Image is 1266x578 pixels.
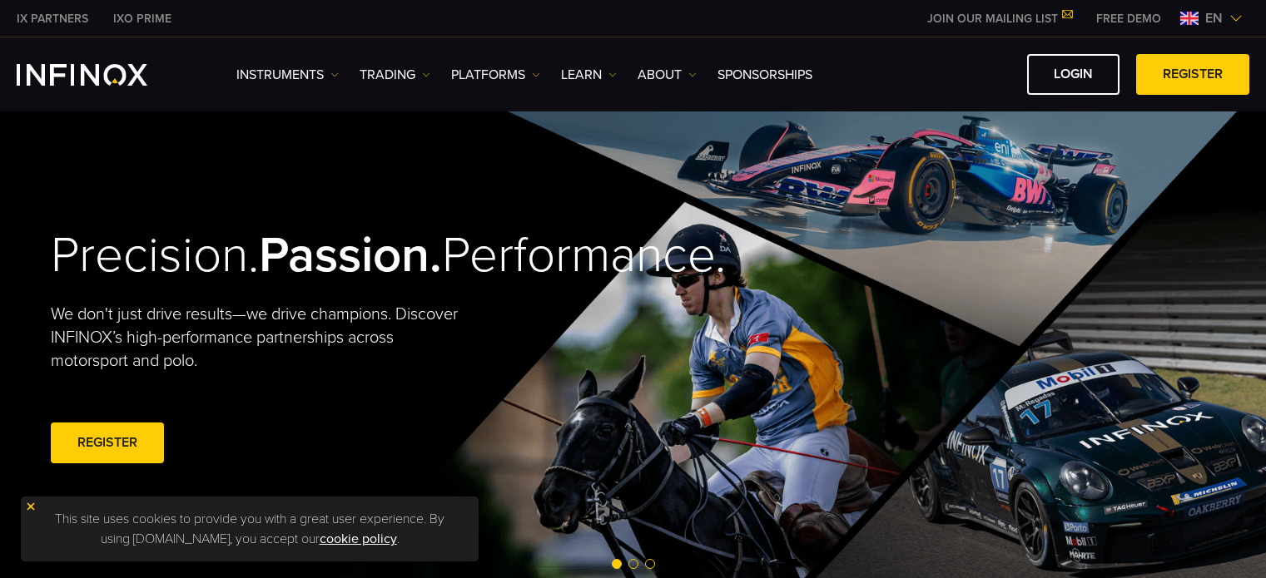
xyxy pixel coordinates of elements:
[51,422,164,463] a: REGISTER
[1199,8,1229,28] span: en
[1027,54,1120,95] a: LOGIN
[51,225,575,286] h2: Precision. Performance.
[360,65,430,85] a: TRADING
[915,12,1084,26] a: JOIN OUR MAILING LIST
[645,559,655,569] span: Go to slide 3
[29,505,470,553] p: This site uses cookies to provide you with a great user experience. By using [DOMAIN_NAME], you a...
[638,65,697,85] a: ABOUT
[101,10,184,27] a: INFINOX
[4,10,101,27] a: INFINOX
[612,559,622,569] span: Go to slide 1
[17,64,186,86] a: INFINOX Logo
[51,303,470,373] p: We don't just drive results—we drive champions. Discover INFINOX’s high-performance partnerships ...
[1084,10,1174,27] a: INFINOX MENU
[259,225,442,285] strong: Passion.
[628,559,638,569] span: Go to slide 2
[236,65,339,85] a: Instruments
[451,65,540,85] a: PLATFORMS
[561,65,617,85] a: Learn
[25,501,37,512] img: yellow close icon
[320,531,397,547] a: cookie policy
[1136,54,1249,95] a: REGISTER
[717,65,812,85] a: SPONSORSHIPS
